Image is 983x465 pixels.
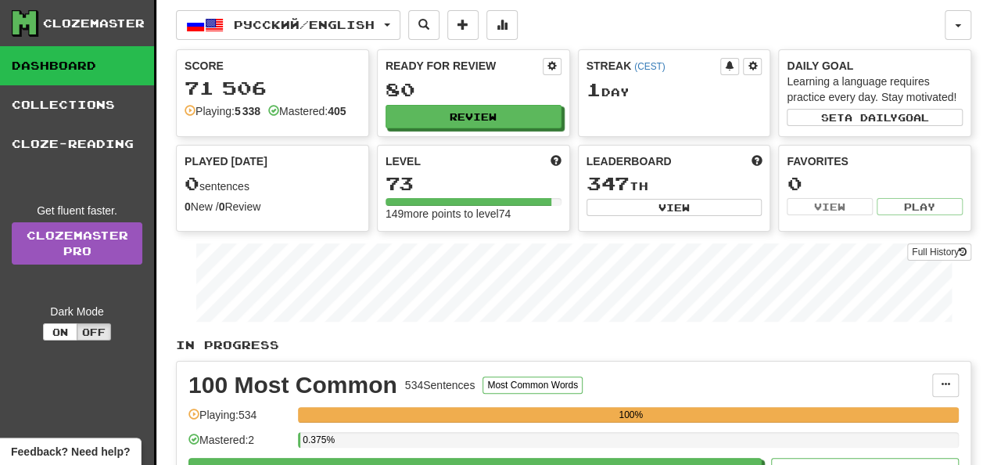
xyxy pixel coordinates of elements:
[176,337,971,353] p: In Progress
[386,58,543,74] div: Ready for Review
[787,74,963,105] div: Learning a language requires practice every day. Stay motivated!
[328,105,346,117] strong: 405
[787,109,963,126] button: Seta dailygoal
[787,174,963,193] div: 0
[185,103,260,119] div: Playing:
[587,58,721,74] div: Streak
[751,153,762,169] span: This week in points, UTC
[185,58,361,74] div: Score
[185,199,361,214] div: New / Review
[185,200,191,213] strong: 0
[787,198,873,215] button: View
[185,78,361,98] div: 71 506
[551,153,561,169] span: Score more points to level up
[188,407,290,433] div: Playing: 534
[587,174,762,194] div: th
[12,222,142,265] a: ClozemasterPro
[877,198,963,215] button: Play
[845,112,898,123] span: a daily
[587,172,630,194] span: 347
[386,174,561,193] div: 73
[787,58,963,74] div: Daily Goal
[12,304,142,319] div: Dark Mode
[587,80,762,100] div: Day
[408,10,439,40] button: Search sentences
[386,206,561,222] div: 149 more points to level 74
[587,199,762,216] button: View
[77,323,111,341] button: Off
[219,200,225,213] strong: 0
[587,153,672,169] span: Leaderboard
[787,153,963,169] div: Favorites
[185,153,267,169] span: Played [DATE]
[386,153,421,169] span: Level
[188,373,397,397] div: 100 Most Common
[386,105,561,128] button: Review
[587,78,601,100] span: 1
[43,323,77,341] button: On
[486,10,518,40] button: More stats
[268,103,346,119] div: Mastered:
[176,10,400,40] button: Русский/English
[235,105,260,117] strong: 5 338
[185,174,361,194] div: sentences
[405,377,475,393] div: 534 Sentences
[43,16,145,31] div: Clozemaster
[386,80,561,99] div: 80
[483,377,583,394] button: Most Common Words
[188,432,290,458] div: Mastered: 2
[185,172,199,194] span: 0
[12,203,142,218] div: Get fluent faster.
[634,61,665,72] a: (CEST)
[907,243,971,261] button: Full History
[11,444,130,460] span: Open feedback widget
[234,18,375,31] span: Русский / English
[303,407,959,423] div: 100%
[447,10,479,40] button: Add sentence to collection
